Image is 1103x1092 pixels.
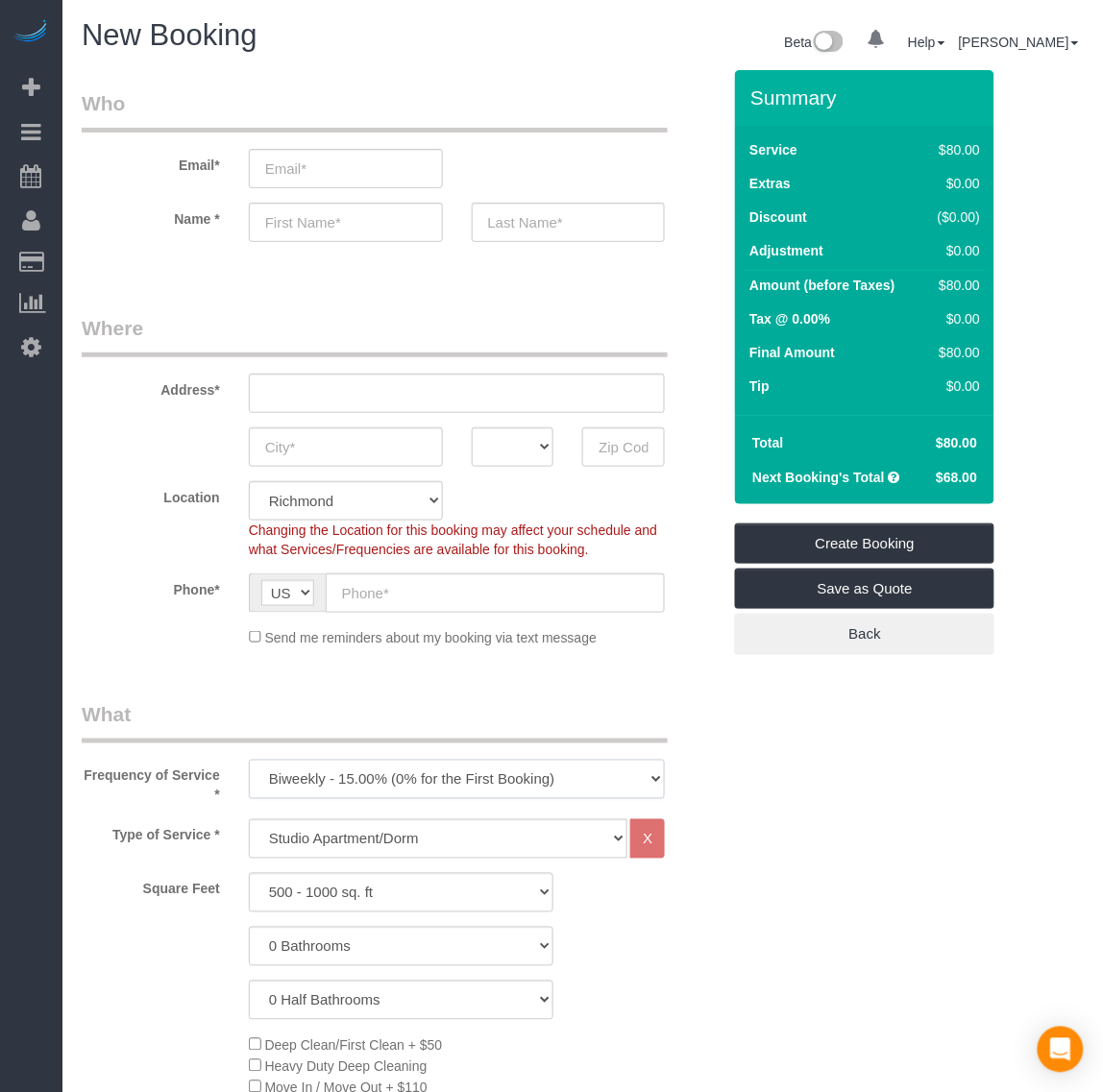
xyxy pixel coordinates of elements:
strong: Total [752,435,783,450]
legend: What [82,700,668,743]
input: Last Name* [472,203,666,242]
label: Address* [67,374,234,400]
div: Open Intercom Messenger [1038,1027,1084,1073]
label: Square Feet [67,873,234,899]
label: Frequency of Service * [67,760,234,805]
div: $80.00 [929,276,980,295]
a: Beta [785,35,845,50]
span: $80.00 [937,435,978,450]
label: Phone* [67,573,234,599]
legend: Where [82,314,668,357]
span: New Booking [82,18,257,52]
label: Tax @ 0.00% [749,309,830,328]
label: Tip [749,376,770,396]
span: Heavy Duty Deep Cleaning [265,1059,428,1075]
label: Type of Service * [67,819,234,845]
label: Name * [67,203,234,229]
h3: Summary [750,86,985,109]
div: $0.00 [929,376,980,396]
div: $80.00 [929,140,980,159]
a: Back [735,614,994,654]
a: Create Booking [735,523,994,564]
span: Deep Clean/First Clean + $50 [265,1038,443,1054]
label: Email* [67,149,234,175]
input: First Name* [249,203,443,242]
legend: Who [82,89,668,133]
a: Save as Quote [735,569,994,609]
span: Changing the Location for this booking may affect your schedule and what Services/Frequencies are... [249,522,657,557]
strong: Next Booking's Total [752,470,885,485]
input: Phone* [326,573,666,613]
label: Amount (before Taxes) [749,276,895,295]
div: $80.00 [929,343,980,362]
img: Automaid Logo [12,19,50,46]
span: $68.00 [937,470,978,485]
div: ($0.00) [929,207,980,227]
img: New interface [812,31,844,56]
label: Final Amount [749,343,835,362]
a: Help [908,35,945,50]
label: Discount [749,207,807,227]
label: Extras [749,174,791,193]
a: [PERSON_NAME] [959,35,1079,50]
label: Location [67,481,234,507]
input: Zip Code* [582,427,665,467]
input: Email* [249,149,443,188]
label: Service [749,140,797,159]
div: $0.00 [929,241,980,260]
input: City* [249,427,443,467]
div: $0.00 [929,309,980,328]
span: Send me reminders about my booking via text message [265,630,598,645]
div: $0.00 [929,174,980,193]
label: Adjustment [749,241,823,260]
